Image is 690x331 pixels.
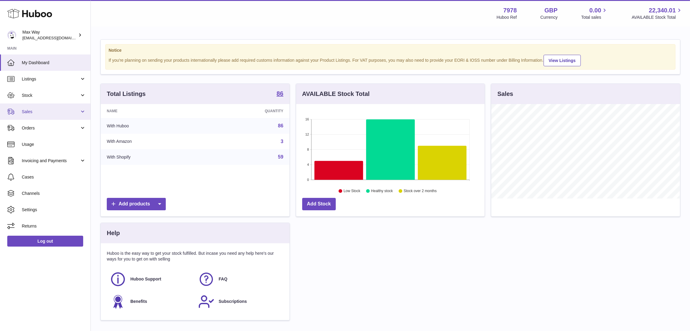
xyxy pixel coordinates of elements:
[219,276,227,282] span: FAQ
[22,29,77,41] div: Max Way
[276,90,283,98] a: 86
[7,236,83,247] a: Log out
[302,90,370,98] h3: AVAILABLE Stock Total
[307,178,309,182] text: 0
[107,251,283,262] p: Huboo is the easy way to get your stock fulfilled. But incase you need any help here's our ways f...
[22,125,80,131] span: Orders
[22,60,86,66] span: My Dashboard
[281,139,283,144] a: 3
[22,93,80,98] span: Stock
[101,104,204,118] th: Name
[101,118,204,134] td: With Huboo
[371,189,393,193] text: Healthy stock
[590,6,601,15] span: 0.00
[107,198,166,210] a: Add products
[581,6,608,20] a: 0.00 Total sales
[198,293,280,310] a: Subscriptions
[219,299,247,304] span: Subscriptions
[7,31,16,40] img: Max@LongevityBox.co.uk
[204,104,289,118] th: Quantity
[649,6,676,15] span: 22,340.01
[22,76,80,82] span: Listings
[22,142,86,147] span: Usage
[278,123,283,128] a: 86
[344,189,361,193] text: Low Stock
[198,271,280,287] a: FAQ
[632,15,683,20] span: AVAILABLE Stock Total
[22,207,86,213] span: Settings
[130,276,161,282] span: Huboo Support
[581,15,608,20] span: Total sales
[497,15,517,20] div: Huboo Ref
[302,198,336,210] a: Add Stock
[503,6,517,15] strong: 7978
[22,223,86,229] span: Returns
[305,117,309,121] text: 16
[110,271,192,287] a: Huboo Support
[278,154,283,159] a: 59
[22,109,80,115] span: Sales
[107,229,120,237] h3: Help
[404,189,437,193] text: Stock over 2 months
[307,163,309,166] text: 4
[632,6,683,20] a: 22,340.01 AVAILABLE Stock Total
[109,48,672,53] strong: Notice
[109,54,672,66] div: If you're planning on sending your products internationally please add required customs informati...
[101,149,204,165] td: With Shopify
[307,148,309,151] text: 8
[22,158,80,164] span: Invoicing and Payments
[130,299,147,304] span: Benefits
[276,90,283,97] strong: 86
[101,134,204,149] td: With Amazon
[22,174,86,180] span: Cases
[305,133,309,136] text: 12
[22,191,86,196] span: Channels
[110,293,192,310] a: Benefits
[541,15,558,20] div: Currency
[22,35,89,40] span: [EMAIL_ADDRESS][DOMAIN_NAME]
[544,6,558,15] strong: GBP
[497,90,513,98] h3: Sales
[544,55,581,66] a: View Listings
[107,90,146,98] h3: Total Listings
